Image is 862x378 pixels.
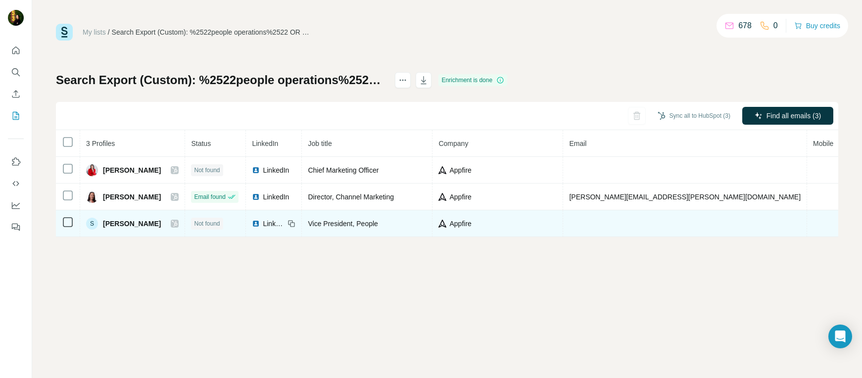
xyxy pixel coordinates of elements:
[86,218,98,230] div: S
[194,219,220,228] span: Not found
[252,166,260,174] img: LinkedIn logo
[813,140,833,147] span: Mobile
[112,27,310,37] div: Search Export (Custom): %2522people operations%2522 OR %2522employee experience%2522 OR %2522empl...
[252,193,260,201] img: LinkedIn logo
[395,72,411,88] button: actions
[828,325,852,348] div: Open Intercom Messenger
[83,28,106,36] a: My lists
[8,42,24,59] button: Quick start
[738,20,752,32] p: 678
[438,74,507,86] div: Enrichment is done
[86,191,98,203] img: Avatar
[8,175,24,192] button: Use Surfe API
[438,220,446,228] img: company-logo
[308,193,394,201] span: Director, Channel Marketing
[794,19,840,33] button: Buy credits
[252,220,260,228] img: LinkedIn logo
[8,10,24,26] img: Avatar
[308,166,379,174] span: Chief Marketing Officer
[194,192,225,201] span: Email found
[263,192,289,202] span: LinkedIn
[103,219,161,229] span: [PERSON_NAME]
[449,165,471,175] span: Appfire
[308,220,378,228] span: Vice President, People
[8,196,24,214] button: Dashboard
[103,192,161,202] span: [PERSON_NAME]
[8,218,24,236] button: Feedback
[8,63,24,81] button: Search
[449,219,471,229] span: Appfire
[742,107,833,125] button: Find all emails (3)
[103,165,161,175] span: [PERSON_NAME]
[252,140,278,147] span: LinkedIn
[308,140,332,147] span: Job title
[449,192,471,202] span: Appfire
[569,140,586,147] span: Email
[438,166,446,174] img: company-logo
[438,140,468,147] span: Company
[263,219,285,229] span: LinkedIn
[56,72,386,88] h1: Search Export (Custom): %2522people operations%2522 OR %2522employee experience%2522 OR %2522empl...
[8,85,24,103] button: Enrich CSV
[438,193,446,201] img: company-logo
[651,108,737,123] button: Sync all to HubSpot (3)
[263,165,289,175] span: LinkedIn
[108,27,110,37] li: /
[773,20,778,32] p: 0
[8,153,24,171] button: Use Surfe on LinkedIn
[56,24,73,41] img: Surfe Logo
[8,107,24,125] button: My lists
[86,164,98,176] img: Avatar
[766,111,821,121] span: Find all emails (3)
[191,140,211,147] span: Status
[569,193,801,201] span: [PERSON_NAME][EMAIL_ADDRESS][PERSON_NAME][DOMAIN_NAME]
[194,166,220,175] span: Not found
[86,140,115,147] span: 3 Profiles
